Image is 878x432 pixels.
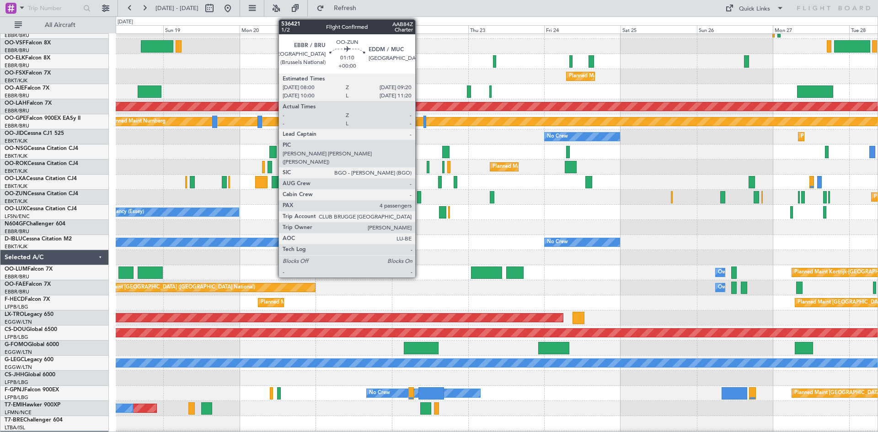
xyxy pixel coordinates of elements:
a: OO-GPEFalcon 900EX EASy II [5,116,80,121]
a: LFPB/LBG [5,394,28,401]
a: EBKT/KJK [5,138,27,144]
span: OO-LXA [5,176,26,181]
a: EBBR/BRU [5,123,29,129]
a: EBKT/KJK [5,183,27,190]
span: OO-ELK [5,55,25,61]
div: Mon 20 [240,25,316,33]
span: T7-EMI [5,402,22,408]
span: OO-LUM [5,267,27,272]
div: Planned Maint Kortrijk-[GEOGRAPHIC_DATA] [569,69,675,83]
span: OO-LUX [5,206,26,212]
a: OO-ROKCessna Citation CJ4 [5,161,78,166]
span: All Aircraft [24,22,96,28]
div: Fri 24 [544,25,621,33]
span: OO-AIE [5,85,24,91]
a: LFPB/LBG [5,379,28,386]
span: T7-BRE [5,417,23,423]
span: D-IBLU [5,236,22,242]
a: F-GPNJFalcon 900EX [5,387,59,393]
span: CS-JHH [5,372,24,378]
a: EBKT/KJK [5,77,27,84]
a: EBBR/BRU [5,107,29,114]
div: No Crew [369,386,390,400]
span: LX-TRO [5,312,24,317]
a: EBKT/KJK [5,153,27,160]
div: Sun 26 [697,25,773,33]
div: Owner Melsbroek Air Base [718,281,780,294]
div: Planned Maint Nurnberg [108,115,166,128]
input: Trip Number [28,1,80,15]
a: EBBR/BRU [5,32,29,39]
button: All Aircraft [10,18,99,32]
a: F-HECDFalcon 7X [5,297,50,302]
a: OO-VSFFalcon 8X [5,40,51,46]
a: OO-JIDCessna CJ1 525 [5,131,64,136]
a: OO-AIEFalcon 7X [5,85,49,91]
span: OO-LAH [5,101,27,106]
a: EBBR/BRU [5,273,29,280]
button: Refresh [312,1,367,16]
a: LTBA/ISL [5,424,25,431]
div: No Crew [547,235,568,249]
a: EGGW/LTN [5,364,32,371]
span: OO-FSX [5,70,26,76]
a: OO-FSXFalcon 7X [5,70,51,76]
a: OO-ELKFalcon 8X [5,55,50,61]
span: G-FOMO [5,342,28,347]
div: Owner Melsbroek Air Base [718,266,780,279]
div: Wed 22 [392,25,468,33]
span: OO-ROK [5,161,27,166]
a: N604GFChallenger 604 [5,221,65,227]
a: D-IBLUCessna Citation M2 [5,236,72,242]
a: CS-JHHGlobal 6000 [5,372,55,378]
span: F-GPNJ [5,387,24,393]
span: G-LEGC [5,357,24,363]
a: LFMN/NCE [5,409,32,416]
div: No Crew [547,130,568,144]
a: EBBR/BRU [5,228,29,235]
a: OO-ZUNCessna Citation CJ4 [5,191,78,197]
a: LFPB/LBG [5,304,28,310]
div: Planned Maint [GEOGRAPHIC_DATA] ([GEOGRAPHIC_DATA] National) [90,281,255,294]
div: [DATE] [118,18,133,26]
span: OO-FAE [5,282,26,287]
span: OO-VSF [5,40,26,46]
a: EGGW/LTN [5,319,32,325]
span: F-HECD [5,297,25,302]
span: [DATE] - [DATE] [155,4,198,12]
a: EBKT/KJK [5,243,27,250]
a: CS-DOUGlobal 6500 [5,327,57,332]
a: OO-LAHFalcon 7X [5,101,52,106]
div: Tue 21 [316,25,392,33]
a: EBBR/BRU [5,92,29,99]
a: EBKT/KJK [5,168,27,175]
div: Sat 25 [621,25,697,33]
div: No Crew Nancy (Essey) [90,205,144,219]
div: Mon 27 [773,25,849,33]
span: OO-ZUN [5,191,27,197]
div: Thu 23 [468,25,545,33]
a: EBBR/BRU [5,62,29,69]
a: LFPB/LBG [5,334,28,341]
span: OO-JID [5,131,24,136]
a: OO-LUMFalcon 7X [5,267,53,272]
a: OO-FAEFalcon 7X [5,282,51,287]
a: OO-NSGCessna Citation CJ4 [5,146,78,151]
a: T7-BREChallenger 604 [5,417,63,423]
a: EBBR/BRU [5,288,29,295]
a: EGGW/LTN [5,349,32,356]
div: Planned Maint Kortrijk-[GEOGRAPHIC_DATA] [493,160,599,174]
a: EBKT/KJK [5,198,27,205]
a: G-FOMOGlobal 6000 [5,342,59,347]
div: Quick Links [739,5,770,14]
span: Refresh [326,5,364,11]
a: OO-LUXCessna Citation CJ4 [5,206,77,212]
a: LFSN/ENC [5,213,30,220]
button: Quick Links [721,1,788,16]
a: T7-EMIHawker 900XP [5,402,60,408]
a: G-LEGCLegacy 600 [5,357,54,363]
span: N604GF [5,221,26,227]
a: LX-TROLegacy 650 [5,312,54,317]
span: OO-GPE [5,116,26,121]
a: OO-LXACessna Citation CJ4 [5,176,77,181]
